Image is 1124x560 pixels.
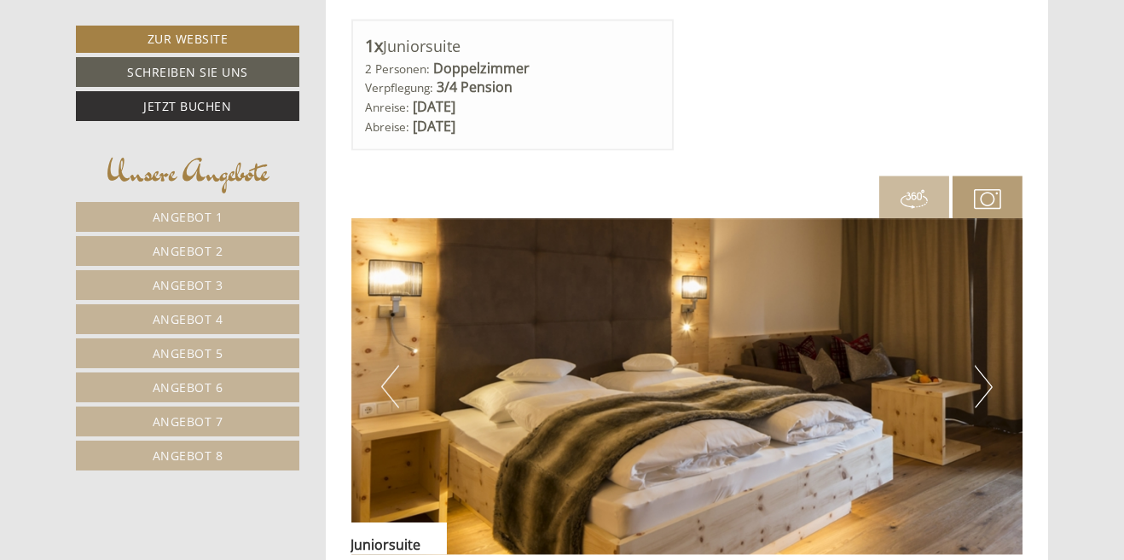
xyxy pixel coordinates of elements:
small: Verpflegung: [366,79,434,95]
span: Angebot 7 [153,413,223,430]
button: Senden [569,449,672,479]
img: image [351,219,1023,555]
div: [GEOGRAPHIC_DATA] [26,49,285,63]
small: Anreise: [366,99,410,115]
b: [DATE] [414,97,456,116]
div: Juniorsuite [351,522,447,555]
a: Schreiben Sie uns [76,57,299,87]
small: 2 Personen: [366,61,431,77]
span: Angebot 2 [153,243,223,259]
b: 3/4 Pension [437,78,513,96]
small: 11:32 [26,83,285,95]
span: Angebot 1 [153,209,223,225]
span: Angebot 5 [153,345,223,361]
span: Angebot 3 [153,277,223,293]
small: Abreise: [366,118,410,135]
span: Angebot 8 [153,447,223,464]
button: Previous [381,366,399,408]
span: Angebot 6 [153,379,223,395]
div: Unsere Angebote [76,151,299,193]
b: 1x [366,34,384,57]
b: [DATE] [414,117,456,136]
div: Juniorsuite [366,34,660,59]
img: 360-grad.svg [901,186,928,213]
div: [DATE] [304,13,368,42]
b: Doppelzimmer [434,59,530,78]
div: Guten Tag, wie können wir Ihnen helfen? [13,46,293,98]
button: Next [975,366,993,408]
span: Angebot 4 [153,311,223,327]
img: camera.svg [974,186,1001,213]
a: Zur Website [76,26,299,53]
a: Jetzt buchen [76,91,299,121]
